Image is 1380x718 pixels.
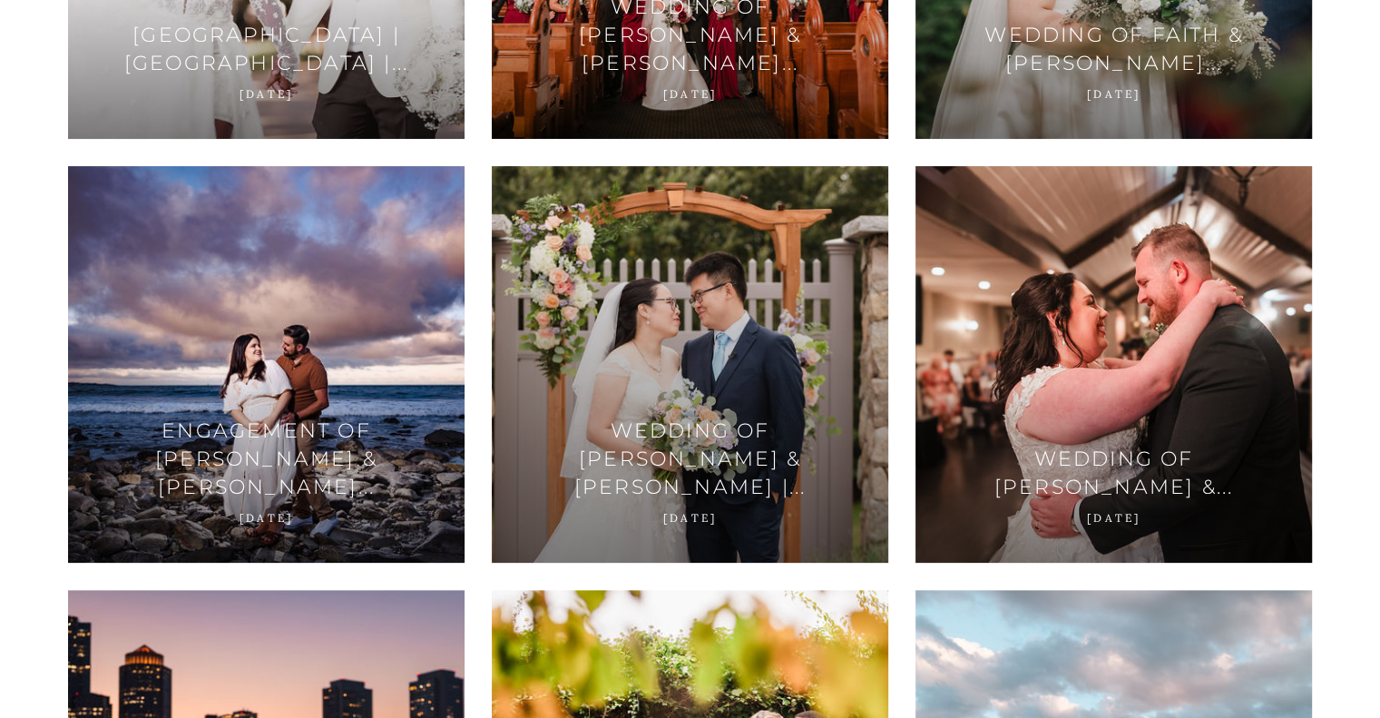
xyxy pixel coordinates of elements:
[528,510,852,526] p: [DATE]
[104,510,428,526] p: [DATE]
[952,445,1276,501] h3: Wedding of [PERSON_NAME] &...
[104,417,428,502] h3: Engagement of [PERSON_NAME] & [PERSON_NAME]...
[915,166,1312,563] a: Wedding of [PERSON_NAME] &... [DATE]
[952,510,1276,526] p: [DATE]
[68,166,465,563] a: Engagement of [PERSON_NAME] & [PERSON_NAME]... [DATE]
[952,86,1276,102] p: [DATE]
[528,417,852,502] h3: Wedding of [PERSON_NAME] & [PERSON_NAME] |...
[492,166,888,563] a: Wedding of [PERSON_NAME] & [PERSON_NAME] |... [DATE]
[104,21,428,77] h3: [GEOGRAPHIC_DATA] | [GEOGRAPHIC_DATA] |...
[952,21,1276,77] h3: Wedding of Faith & [PERSON_NAME]...
[104,86,428,102] p: [DATE]
[528,86,852,102] p: [DATE]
